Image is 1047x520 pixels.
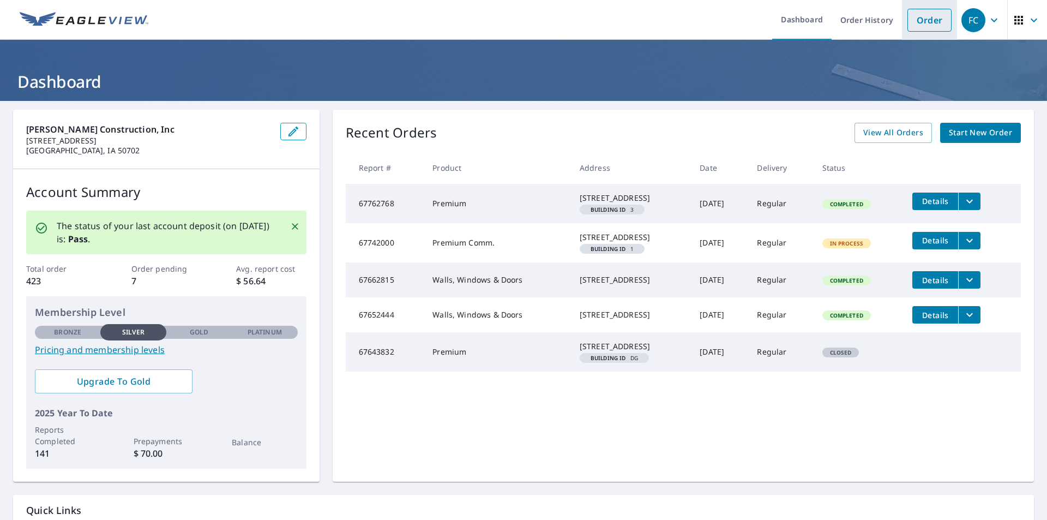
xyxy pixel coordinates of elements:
[949,126,1012,140] span: Start New Order
[346,123,437,143] p: Recent Orders
[919,275,952,285] span: Details
[35,424,100,447] p: Reports Completed
[580,232,682,243] div: [STREET_ADDRESS]
[958,193,980,210] button: filesDropdownBtn-67762768
[236,263,306,274] p: Avg. report cost
[584,207,640,212] span: 3
[912,271,958,289] button: detailsBtn-67662815
[26,136,272,146] p: [STREET_ADDRESS]
[919,310,952,320] span: Details
[691,262,748,297] td: [DATE]
[26,504,1021,517] p: Quick Links
[580,341,682,352] div: [STREET_ADDRESS]
[122,327,145,337] p: Silver
[131,263,201,274] p: Order pending
[958,271,980,289] button: filesDropdownBtn-67662815
[424,262,571,297] td: Walls, Windows & Doors
[823,349,858,356] span: Closed
[54,327,81,337] p: Bronze
[20,12,148,28] img: EV Logo
[580,274,682,285] div: [STREET_ADDRESS]
[580,193,682,204] div: [STREET_ADDRESS]
[35,407,298,420] p: 2025 Year To Date
[691,223,748,262] td: [DATE]
[591,207,626,212] em: Building ID
[346,262,424,297] td: 67662815
[823,240,870,247] span: In Process
[580,309,682,320] div: [STREET_ADDRESS]
[26,123,272,136] p: [PERSON_NAME] Construction, Inc
[346,152,424,184] th: Report #
[424,184,571,223] td: Premium
[26,274,96,288] p: 423
[591,246,626,252] em: Building ID
[424,332,571,372] td: Premium
[26,182,306,202] p: Account Summary
[748,184,813,223] td: Regular
[346,223,424,262] td: 67742000
[346,184,424,223] td: 67762768
[57,219,277,246] p: The status of your last account deposit (on [DATE]) is: .
[823,277,870,284] span: Completed
[584,246,640,252] span: 1
[346,332,424,372] td: 67643832
[134,435,199,447] p: Prepayments
[748,223,813,262] td: Regular
[940,123,1021,143] a: Start New Order
[248,327,282,337] p: Platinum
[748,262,813,297] td: Regular
[958,232,980,249] button: filesDropdownBtn-67742000
[748,152,813,184] th: Delivery
[691,152,748,184] th: Date
[35,369,192,393] a: Upgrade To Gold
[912,306,958,324] button: detailsBtn-67652444
[131,274,201,288] p: 7
[424,152,571,184] th: Product
[424,223,571,262] td: Premium Comm.
[346,297,424,332] td: 67652444
[571,152,691,184] th: Address
[424,297,571,332] td: Walls, Windows & Doors
[44,375,184,387] span: Upgrade To Gold
[823,200,870,208] span: Completed
[691,332,748,372] td: [DATE]
[691,184,748,223] td: [DATE]
[13,70,1034,93] h1: Dashboard
[134,447,199,460] p: $ 70.00
[584,355,645,361] span: DG
[919,196,952,206] span: Details
[591,355,626,361] em: Building ID
[691,297,748,332] td: [DATE]
[855,123,932,143] a: View All Orders
[26,146,272,156] p: [GEOGRAPHIC_DATA], IA 50702
[35,305,298,320] p: Membership Level
[35,343,298,356] a: Pricing and membership levels
[748,297,813,332] td: Regular
[35,447,100,460] p: 141
[912,232,958,249] button: detailsBtn-67742000
[961,8,985,32] div: FC
[190,327,208,337] p: Gold
[288,219,302,234] button: Close
[748,332,813,372] td: Regular
[823,312,870,319] span: Completed
[68,233,88,245] b: Pass
[907,9,952,32] a: Order
[232,437,297,448] p: Balance
[814,152,904,184] th: Status
[236,274,306,288] p: $ 56.64
[912,193,958,210] button: detailsBtn-67762768
[958,306,980,324] button: filesDropdownBtn-67652444
[26,263,96,274] p: Total order
[919,235,952,246] span: Details
[863,126,923,140] span: View All Orders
